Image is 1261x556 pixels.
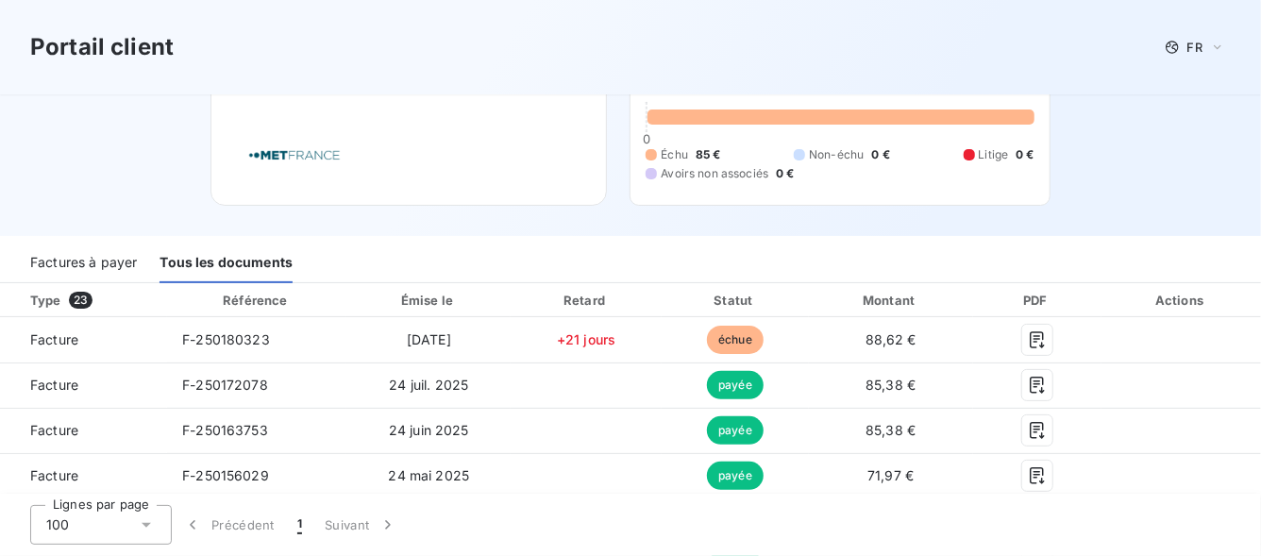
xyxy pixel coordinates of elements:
[1187,40,1202,55] span: FR
[172,505,286,545] button: Précédent
[871,146,889,163] span: 0 €
[182,331,270,347] span: F-250180323
[809,146,864,163] span: Non-échu
[643,131,650,146] span: 0
[813,291,969,310] div: Montant
[979,146,1009,163] span: Litige
[350,291,507,310] div: Émise le
[866,377,916,393] span: 85,38 €
[234,128,355,182] img: Company logo
[707,462,764,490] span: payée
[30,244,137,283] div: Factures à payer
[160,244,293,283] div: Tous les documents
[1105,291,1257,310] div: Actions
[1016,146,1034,163] span: 0 €
[15,421,152,440] span: Facture
[223,293,287,308] div: Référence
[661,146,688,163] span: Échu
[46,515,69,534] span: 100
[707,416,764,445] span: payée
[514,291,658,310] div: Retard
[182,467,269,483] span: F-250156029
[707,371,764,399] span: payée
[15,376,152,395] span: Facture
[866,422,916,438] span: 85,38 €
[286,505,313,545] button: 1
[707,326,764,354] span: échue
[15,466,152,485] span: Facture
[15,330,152,349] span: Facture
[182,422,268,438] span: F-250163753
[69,292,92,309] span: 23
[696,146,721,163] span: 85 €
[665,291,805,310] div: Statut
[776,165,794,182] span: 0 €
[30,30,174,64] h3: Portail client
[977,291,1099,310] div: PDF
[407,331,451,347] span: [DATE]
[557,331,615,347] span: +21 jours
[661,165,768,182] span: Avoirs non associés
[867,467,914,483] span: 71,97 €
[389,467,470,483] span: 24 mai 2025
[866,331,916,347] span: 88,62 €
[389,422,469,438] span: 24 juin 2025
[297,515,302,534] span: 1
[19,291,163,310] div: Type
[313,505,409,545] button: Suivant
[389,377,468,393] span: 24 juil. 2025
[182,377,268,393] span: F-250172078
